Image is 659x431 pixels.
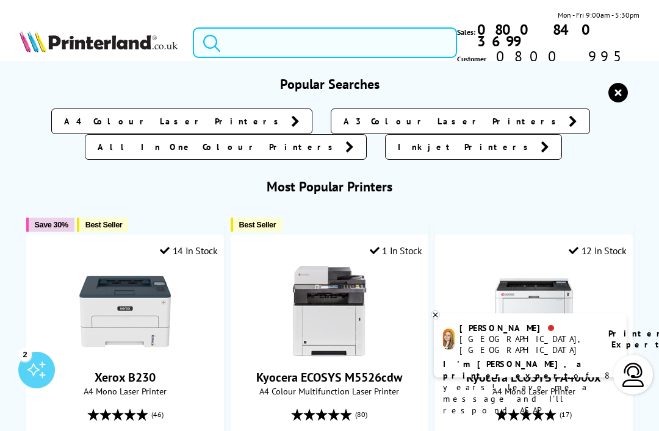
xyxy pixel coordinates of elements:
[77,218,129,232] button: Best Seller
[20,178,639,195] h3: Most Popular Printers
[621,363,646,387] img: user-headset-light.svg
[443,358,618,416] p: of 8 years! Leave me a message and I'll respond ASAP
[442,385,627,397] span: A4 Mono Laser Printer
[284,347,375,360] a: Kyocera ECOSYS M5526cdw
[85,134,367,160] a: All In One Colour Printers
[477,20,599,51] b: 0800 840 3699
[85,220,123,229] span: Best Seller
[355,403,367,426] span: (80)
[151,403,164,426] span: (46)
[20,76,639,93] h3: Popular Searches
[18,347,32,361] div: 2
[370,244,422,257] div: 1 In Stock
[457,51,639,76] span: Customer Service:
[26,218,74,232] button: Save 30%
[398,141,535,153] span: Inkjet Printers
[385,134,562,160] a: Inkjet Printers
[237,385,422,397] span: A4 Colour Multifunction Laser Printer
[558,9,639,21] span: Mon - Fri 9:00am - 5:30pm
[494,51,639,74] span: 0800 995 1992
[79,347,171,360] a: Xerox B230
[256,369,402,385] a: Kyocera ECOSYS M5526cdw
[35,220,68,229] span: Save 30%
[239,220,276,229] span: Best Seller
[475,24,639,47] a: 0800 840 3699
[20,30,178,53] img: Printerland Logo
[569,244,626,257] div: 12 In Stock
[51,109,312,134] a: A4 Colour Laser Printers
[457,26,475,38] span: Sales:
[443,329,455,350] img: amy-livechat.png
[20,30,178,55] a: Printerland Logo
[231,218,283,232] button: Best Seller
[443,358,585,381] b: I'm [PERSON_NAME], a printer expert
[64,115,285,127] span: A4 Colour Laser Printers
[331,109,590,134] a: A3 Colour Laser Printers
[160,244,217,257] div: 14 In Stock
[33,385,218,397] span: A4 Mono Laser Printer
[95,369,156,385] a: Xerox B230
[79,266,171,357] img: Xerox B230
[98,141,339,153] span: All In One Colour Printers
[344,115,563,127] span: A3 Colour Laser Printers
[459,333,593,355] div: [GEOGRAPHIC_DATA], [GEOGRAPHIC_DATA]
[488,266,580,357] img: Kyocera ECOSYS PA4000x
[284,266,375,357] img: Kyocera ECOSYS M5526cdw
[459,322,593,333] div: [PERSON_NAME]
[193,27,457,58] input: Sea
